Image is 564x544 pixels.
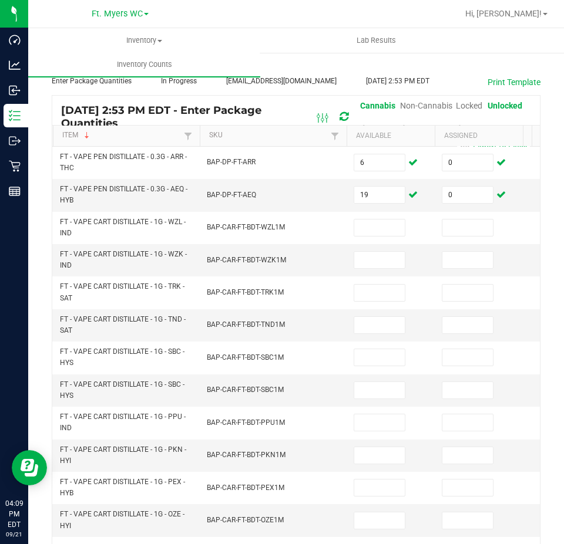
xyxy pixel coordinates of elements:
span: In Progress [161,77,197,85]
span: BAP-CAR-FT-BDT-PEX1M [207,484,284,492]
span: FT - VAPE CART DISTILLATE - 1G - WZL - IND [60,218,186,237]
span: Ft. Myers WC [92,9,143,19]
span: BAP-CAR-FT-BDT-WZL1M [207,223,285,231]
span: Unlocked [488,101,522,110]
span: BAP-DP-FT-AEQ [207,191,256,199]
a: Lab Results [260,28,492,53]
span: FT - VAPE CART DISTILLATE - 1G - PEX - HYB [60,478,185,497]
span: BAP-CAR-FT-BDT-SBC1M [207,353,284,361]
span: BAP-CAR-FT-BDT-WZK1M [207,256,286,264]
span: BAP-CAR-FT-BDT-TRK1M [207,288,284,296]
inline-svg: Inbound [9,85,21,96]
span: [EMAIL_ADDRESS][DOMAIN_NAME] [226,77,337,85]
span: Sortable [82,131,92,140]
span: FT - VAPE CART DISTILLATE - 1G - SBC - HYS [60,380,184,400]
p: 09/21 [5,530,23,539]
th: Assigned [435,126,523,147]
span: FT - VAPE CART DISTILLATE - 1G - TND - SAT [60,315,186,334]
span: Non-Cannabis [400,101,452,110]
span: Hi, [PERSON_NAME]! [465,9,542,18]
span: FT - VAPE CART DISTILLATE - 1G - OZE - HYI [60,510,184,529]
span: BAP-CAR-FT-BDT-OZE1M [207,516,284,524]
span: Enter Package Quantities [52,77,132,85]
span: FT - VAPE CART DISTILLATE - 1G - SBC - HYS [60,347,184,367]
span: FT - VAPE CART DISTILLATE - 1G - PKN - HYI [60,445,186,465]
inline-svg: Dashboard [9,34,21,46]
a: ItemSortable [62,131,180,140]
span: Inventory [29,35,260,46]
span: Inventory Counts [101,59,188,70]
a: Inventory Counts [28,52,260,77]
span: FT - VAPE CART DISTILLATE - 1G - WZK - IND [60,250,187,269]
span: BAP-DP-FT-ARR [207,158,256,166]
inline-svg: Retail [9,160,21,172]
span: Cannabis [360,101,395,110]
p: 04:09 PM EDT [5,498,23,530]
inline-svg: Inventory [9,110,21,121]
span: Locked [456,101,482,110]
span: FT - VAPE CART DISTILLATE - 1G - TRK - SAT [60,282,184,302]
a: Filter [328,129,342,143]
span: BAP-CAR-FT-BDT-SBC1M [207,386,284,394]
span: BAP-CAR-FT-BDT-PPU1M [207,418,285,427]
span: BAP-CAR-FT-BDT-TND1M [207,320,285,329]
span: FT - VAPE CART DISTILLATE - 1G - PPU - IND [60,413,186,432]
iframe: Resource center [12,450,47,485]
button: Print Template [488,76,540,88]
inline-svg: Analytics [9,59,21,71]
span: [DATE] 2:53 PM EDT [366,77,429,85]
inline-svg: Reports [9,185,21,197]
th: Available [347,126,435,147]
span: FT - VAPE PEN DISTILLATE - 0.3G - ARR - THC [60,153,187,172]
span: BAP-CAR-FT-BDT-PKN1M [207,451,286,459]
inline-svg: Outbound [9,135,21,147]
a: Inventory [28,28,260,53]
a: SKUSortable [209,131,327,140]
span: FT - VAPE PEN DISTILLATE - 0.3G - AEQ - HYB [60,185,187,204]
div: [DATE] 2:53 PM EDT - Enter Package Quantities [61,96,531,137]
a: Filter [181,129,195,143]
span: Lab Results [341,35,412,46]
